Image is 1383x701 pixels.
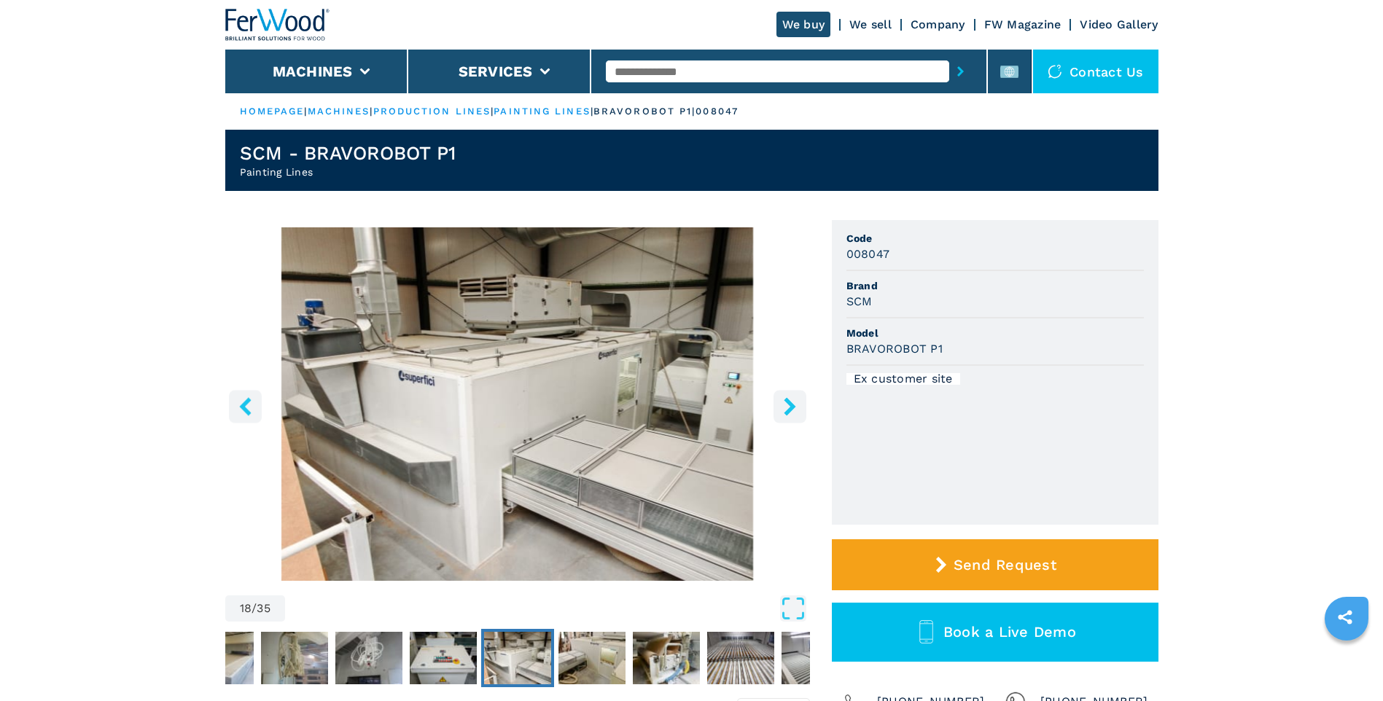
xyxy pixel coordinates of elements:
img: 03a0917a9faa93f8db4213d346a4bfeb [335,632,402,684]
button: Open Fullscreen [289,595,806,622]
span: | [304,106,307,117]
span: | [591,106,593,117]
span: | [491,106,494,117]
button: Go to Slide 20 [630,629,703,687]
button: Go to Slide 19 [556,629,628,687]
div: Contact us [1033,50,1158,93]
h2: Painting Lines [240,165,456,179]
img: b8431bbc99961d87792a9e7ba5fdca38 [633,632,700,684]
p: bravorobot p1 | [593,105,696,118]
div: Ex customer site [846,373,960,385]
img: 561fae43e5859f8126e69ffc646ce548 [261,632,328,684]
a: Video Gallery [1080,17,1158,31]
button: Machines [273,63,353,80]
span: Send Request [954,556,1056,573]
span: Book a Live Demo [943,623,1076,641]
a: production lines [373,106,491,117]
span: 18 [240,603,252,614]
img: c0a8652ee3b5e1082f1aa2c915a66967 [707,632,774,684]
h1: SCM - BRAVOROBOT P1 [240,141,456,165]
button: Go to Slide 15 [258,629,331,687]
button: right-button [774,390,806,423]
button: Go to Slide 17 [407,629,480,687]
button: Book a Live Demo [832,603,1158,662]
button: Services [459,63,533,80]
button: Go to Slide 22 [779,629,852,687]
img: f4baa9dafe1bf9e06168db8ee506a643 [782,632,849,684]
p: 008047 [696,105,739,118]
h3: 008047 [846,246,890,262]
span: Model [846,326,1144,340]
a: machines [308,106,370,117]
a: Company [911,17,965,31]
iframe: Chat [1321,635,1372,690]
button: Send Request [832,539,1158,590]
img: Ferwood [225,9,330,41]
span: Brand [846,278,1144,293]
span: / [252,603,257,614]
button: Go to Slide 16 [332,629,405,687]
button: Go to Slide 18 [481,629,554,687]
div: Go to Slide 18 [225,227,810,581]
span: Code [846,231,1144,246]
h3: SCM [846,293,873,310]
span: | [370,106,373,117]
img: Painting Lines SCM BRAVOROBOT P1 [225,227,810,581]
img: 639a67308325ce1a1d9a5d49676617d2 [558,632,626,684]
img: Contact us [1048,64,1062,79]
button: submit-button [949,55,972,88]
a: HOMEPAGE [240,106,305,117]
button: Go to Slide 21 [704,629,777,687]
a: painting lines [494,106,590,117]
a: FW Magazine [984,17,1061,31]
a: sharethis [1327,599,1363,635]
span: 35 [257,603,270,614]
h3: BRAVOROBOT P1 [846,340,943,357]
a: We buy [776,12,831,37]
img: 0c84051c7972921472964ca86090f392 [410,632,477,684]
a: We sell [849,17,892,31]
button: left-button [229,390,262,423]
img: f0e47eaf63562df22e6d3389c8c59657 [484,632,551,684]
